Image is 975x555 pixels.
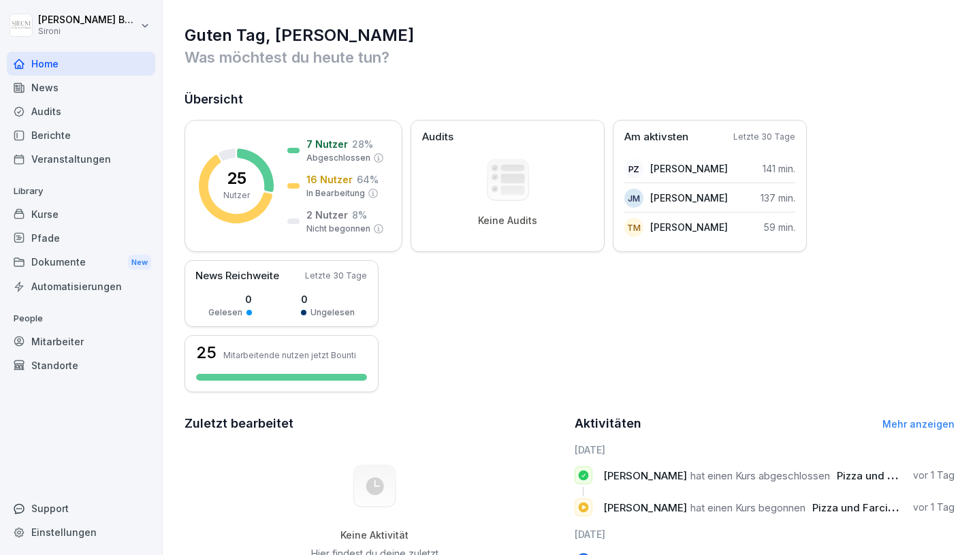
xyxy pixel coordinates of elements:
p: Letzte 30 Tage [733,131,795,143]
div: Dokumente [7,250,155,275]
div: TM [624,218,643,237]
p: 7 Nutzer [306,137,348,151]
p: Gelesen [208,306,242,319]
p: [PERSON_NAME] [650,161,728,176]
div: JM [624,189,643,208]
a: Pfade [7,226,155,250]
p: vor 1 Tag [913,469,955,482]
p: 141 min. [763,161,795,176]
p: 8 % [352,208,367,222]
p: Nutzer [223,189,250,202]
p: 2 Nutzer [306,208,348,222]
div: PZ [624,159,643,178]
p: Keine Audits [478,215,537,227]
p: Mitarbeitende nutzen jetzt Bounti [223,350,356,360]
p: Ungelesen [310,306,355,319]
a: News [7,76,155,99]
a: Home [7,52,155,76]
p: Am aktivsten [624,129,688,145]
p: [PERSON_NAME] [650,191,728,205]
p: 25 [227,170,246,187]
h2: Zuletzt bearbeitet [185,414,565,433]
span: [PERSON_NAME] [603,501,687,514]
h2: Aktivitäten [575,414,641,433]
p: [PERSON_NAME] [650,220,728,234]
span: hat einen Kurs begonnen [690,501,805,514]
p: 28 % [352,137,373,151]
p: People [7,308,155,330]
a: Einstellungen [7,520,155,544]
a: Mitarbeiter [7,330,155,353]
p: 16 Nutzer [306,172,353,187]
span: [PERSON_NAME] [603,469,687,482]
p: 64 % [357,172,379,187]
h1: Guten Tag, [PERSON_NAME] [185,25,955,46]
p: 0 [208,292,252,306]
p: In Bearbeitung [306,187,365,200]
p: [PERSON_NAME] Bazzano [38,14,138,26]
div: New [128,255,151,270]
a: Audits [7,99,155,123]
p: 59 min. [764,220,795,234]
a: Automatisierungen [7,274,155,298]
a: Standorte [7,353,155,377]
h3: 25 [196,345,217,361]
h2: Übersicht [185,90,955,109]
a: Veranstaltungen [7,147,155,171]
a: DokumenteNew [7,250,155,275]
p: 0 [301,292,355,306]
p: Sironi [38,27,138,36]
p: News Reichweite [195,268,279,284]
p: Nicht begonnen [306,223,370,235]
span: hat einen Kurs abgeschlossen [690,469,830,482]
p: Letzte 30 Tage [305,270,367,282]
p: vor 1 Tag [913,501,955,514]
a: Kurse [7,202,155,226]
div: Support [7,496,155,520]
h5: Keine Aktivität [306,529,443,541]
p: Audits [422,129,453,145]
a: Berichte [7,123,155,147]
p: 137 min. [761,191,795,205]
h6: [DATE] [575,443,955,457]
a: Mehr anzeigen [882,418,955,430]
p: Was möchtest du heute tun? [185,46,955,68]
p: Abgeschlossen [306,152,370,164]
h6: [DATE] [575,527,955,541]
p: Library [7,180,155,202]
